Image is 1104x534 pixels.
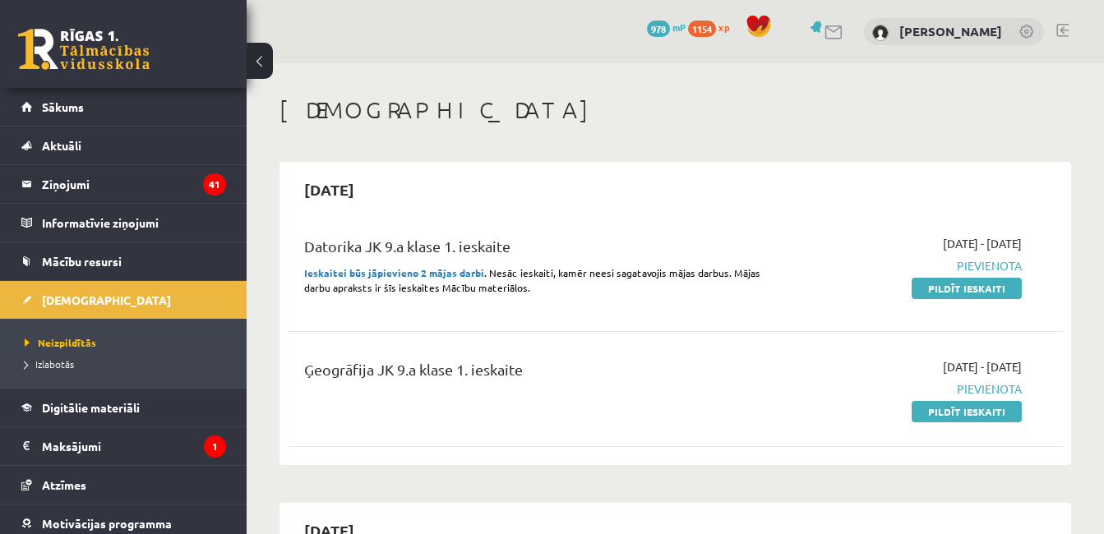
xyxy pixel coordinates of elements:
[25,336,96,349] span: Neizpildītās
[799,257,1022,274] span: Pievienota
[943,358,1022,375] span: [DATE] - [DATE]
[688,21,716,37] span: 1154
[21,427,226,465] a: Maksājumi1
[42,427,226,465] legend: Maksājumi
[304,358,774,389] div: Ģeogrāfija JK 9.a klase 1. ieskaite
[21,389,226,426] a: Digitālie materiāli
[718,21,729,34] span: xp
[25,357,230,371] a: Izlabotās
[912,278,1022,299] a: Pildīt ieskaiti
[799,380,1022,398] span: Pievienota
[21,127,226,164] a: Aktuāli
[304,235,774,265] div: Datorika JK 9.a klase 1. ieskaite
[304,266,760,294] span: . Nesāc ieskaiti, kamēr neesi sagatavojis mājas darbus. Mājas darbu apraksts ir šīs ieskaites Māc...
[42,204,226,242] legend: Informatīvie ziņojumi
[872,25,889,41] img: Madara Karziņina
[204,435,226,458] i: 1
[304,266,484,279] strong: Ieskaitei būs jāpievieno 2 mājas darbi
[672,21,686,34] span: mP
[18,29,150,70] a: Rīgas 1. Tālmācības vidusskola
[912,401,1022,422] a: Pildīt ieskaiti
[21,165,226,203] a: Ziņojumi41
[21,242,226,280] a: Mācību resursi
[647,21,670,37] span: 978
[21,204,226,242] a: Informatīvie ziņojumi
[21,466,226,504] a: Atzīmes
[21,281,226,319] a: [DEMOGRAPHIC_DATA]
[42,292,171,307] span: [DEMOGRAPHIC_DATA]
[42,400,140,415] span: Digitālie materiāli
[288,170,371,209] h2: [DATE]
[899,23,1002,39] a: [PERSON_NAME]
[203,173,226,196] i: 41
[42,477,86,492] span: Atzīmes
[21,88,226,126] a: Sākums
[42,99,84,114] span: Sākums
[42,516,172,531] span: Motivācijas programma
[42,138,81,153] span: Aktuāli
[943,235,1022,252] span: [DATE] - [DATE]
[647,21,686,34] a: 978 mP
[25,335,230,350] a: Neizpildītās
[279,96,1071,124] h1: [DEMOGRAPHIC_DATA]
[688,21,737,34] a: 1154 xp
[42,165,226,203] legend: Ziņojumi
[25,357,74,371] span: Izlabotās
[42,254,122,269] span: Mācību resursi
